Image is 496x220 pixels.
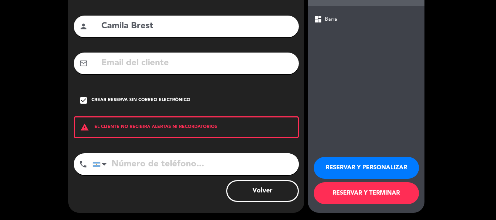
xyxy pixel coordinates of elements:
i: phone [79,160,88,169]
span: Barra [325,15,337,24]
i: person [79,22,88,31]
input: Número de teléfono... [93,153,299,175]
div: Crear reserva sin correo electrónico [92,97,190,104]
div: Argentina: +54 [93,154,110,175]
button: RESERVAR Y PERSONALIZAR [314,157,419,179]
input: Nombre del cliente [101,19,293,34]
i: mail_outline [79,59,88,68]
span: dashboard [314,15,322,24]
input: Email del cliente [101,56,293,71]
i: check_box [79,96,88,105]
button: Volver [226,180,299,202]
i: warning [75,123,94,132]
div: EL CLIENTE NO RECIBIRÁ ALERTAS NI RECORDATORIOS [74,116,299,138]
button: RESERVAR Y TERMINAR [314,182,419,204]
